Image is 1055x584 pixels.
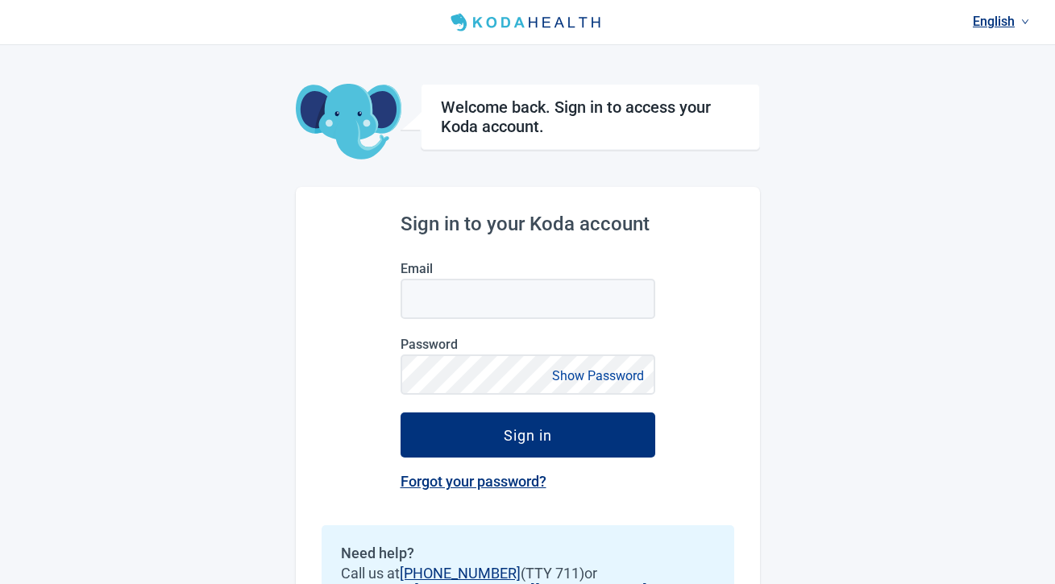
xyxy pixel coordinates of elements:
[401,473,546,490] a: Forgot your password?
[444,10,610,35] img: Koda Health
[341,565,715,582] span: Call us at (TTY 711) or
[966,8,1036,35] a: Current language: English
[401,213,655,235] h2: Sign in to your Koda account
[341,545,715,561] h2: Need help?
[401,412,655,458] button: Sign in
[296,84,401,161] img: Koda Elephant
[441,97,740,136] h1: Welcome back. Sign in to access your Koda account.
[547,365,649,387] button: Show Password
[1021,18,1029,26] span: down
[401,261,655,276] label: Email
[504,427,552,443] div: Sign in
[400,565,521,582] a: [PHONE_NUMBER]
[401,337,655,352] label: Password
